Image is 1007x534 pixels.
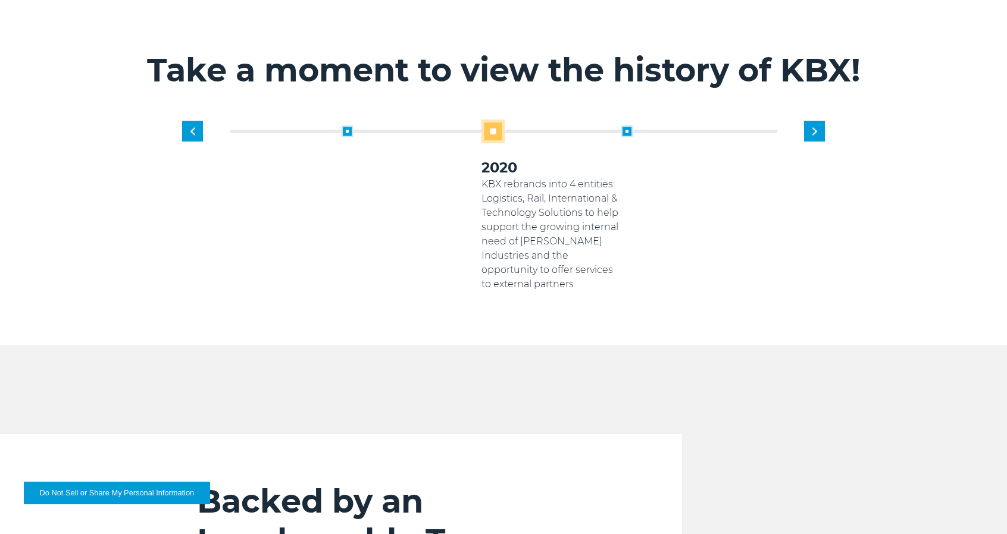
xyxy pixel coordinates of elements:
[804,121,825,142] div: Next slide
[24,482,210,504] button: Do Not Sell or Share My Personal Information
[481,158,621,177] h3: 2020
[481,177,621,291] p: KBX rebrands into 4 entities: Logistics, Rail, International & Technology Solutions to help suppo...
[182,121,203,142] div: Previous slide
[812,127,817,135] img: next slide
[137,51,870,90] h2: Take a moment to view the history of KBX!
[190,127,195,135] img: previous slide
